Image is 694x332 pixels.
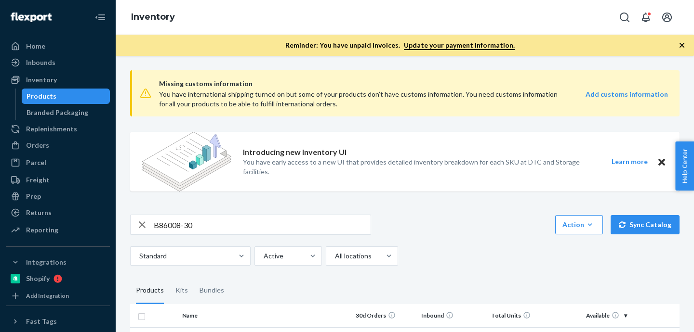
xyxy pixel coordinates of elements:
input: All locations [334,251,335,261]
p: You have early access to a new UI that provides detailed inventory breakdown for each SKU at DTC ... [243,157,594,177]
button: Open Search Box [615,8,634,27]
div: Freight [26,175,50,185]
ol: breadcrumbs [123,3,183,31]
div: Fast Tags [26,317,57,326]
button: Integrations [6,255,110,270]
a: Inventory [6,72,110,88]
div: You have international shipping turned on but some of your products don’t have customs informatio... [159,89,566,109]
input: Standard [138,251,139,261]
a: Reporting [6,222,110,238]
p: Reminder: You have unpaid invoices. [285,40,515,50]
a: Update your payment information. [404,41,515,50]
div: Parcel [26,158,46,167]
div: Reporting [26,225,58,235]
a: Returns [6,205,110,220]
a: Orders [6,138,110,153]
a: Parcel [6,155,110,170]
button: Help Center [675,141,694,191]
div: Integrations [26,257,67,267]
div: Replenishments [26,124,77,134]
iframe: Opens a widget where you can chat to one of our agents [631,303,684,327]
a: Freight [6,172,110,188]
strong: Add customs information [586,90,668,98]
th: Available [534,304,631,327]
p: Introducing new Inventory UI [243,147,347,158]
a: Inventory [131,12,175,22]
div: Action [562,220,596,230]
button: Open account menu [657,8,677,27]
a: Branded Packaging [22,105,110,120]
th: Total Units [457,304,534,327]
a: Add Integration [6,290,110,302]
a: Shopify [6,271,110,286]
div: Products [136,277,164,304]
th: Inbound [400,304,457,327]
img: Flexport logo [11,13,52,22]
div: Kits [175,277,188,304]
button: Close [655,156,668,168]
div: Prep [26,192,41,201]
div: Shopify [26,274,50,283]
button: Learn more [605,156,654,168]
a: Replenishments [6,121,110,137]
a: Products [22,89,110,104]
th: Name [178,304,287,327]
div: Add Integration [26,292,69,300]
div: Home [26,41,45,51]
div: Orders [26,140,49,150]
div: Branded Packaging [27,108,88,117]
a: Inbounds [6,55,110,70]
div: Inbounds [26,58,55,67]
th: 30d Orders [342,304,400,327]
a: Add customs information [586,89,668,109]
div: Products [27,91,56,101]
div: Returns [26,208,52,217]
button: Sync Catalog [611,215,680,234]
button: Action [555,215,603,234]
input: Search inventory by name or sku [154,215,371,234]
div: Inventory [26,75,57,85]
button: Close Navigation [91,8,110,27]
img: new-reports-banner-icon.82668bd98b6a51aee86340f2a7b77ae3.png [142,132,231,192]
span: Missing customs information [159,78,668,89]
button: Fast Tags [6,314,110,329]
div: Bundles [200,277,224,304]
a: Home [6,38,110,54]
a: Prep [6,189,110,204]
button: Open notifications [636,8,655,27]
